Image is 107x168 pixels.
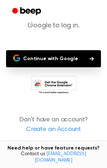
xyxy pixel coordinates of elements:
p: Don't have an account? [6,115,101,135]
span: Contact us [4,151,103,164]
a: Beep [7,5,47,19]
a: Create an Account [7,125,100,135]
a: [EMAIL_ADDRESS][DOMAIN_NAME] [35,152,86,163]
button: Continue with Google [6,50,101,67]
